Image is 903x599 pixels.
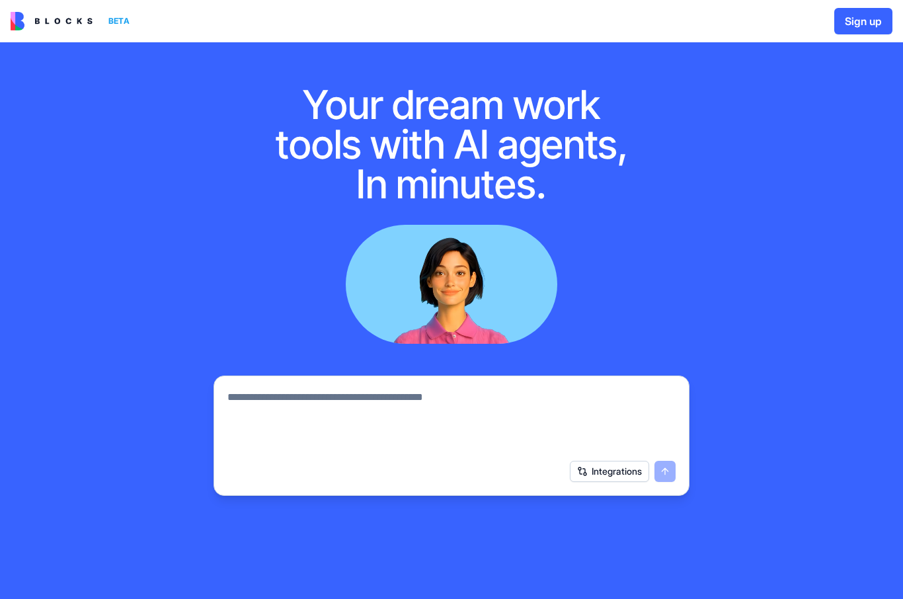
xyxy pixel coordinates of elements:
button: Integrations [570,461,649,482]
img: logo [11,12,93,30]
h1: Your dream work tools with AI agents, In minutes. [261,85,642,204]
button: Sign up [834,8,892,34]
a: BETA [11,12,135,30]
div: BETA [103,12,135,30]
